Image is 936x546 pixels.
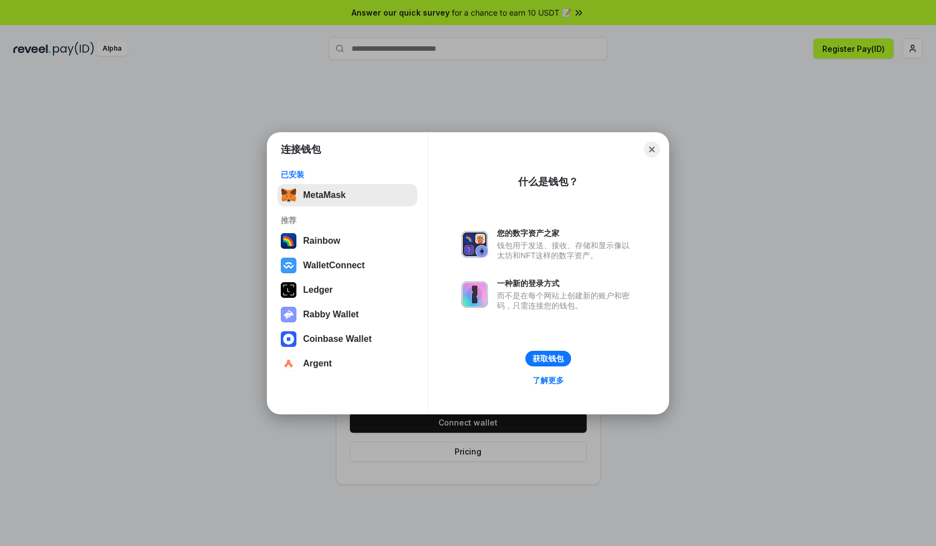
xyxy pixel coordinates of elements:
[277,328,417,350] button: Coinbase Wallet
[303,334,372,344] div: Coinbase Wallet
[277,254,417,277] button: WalletConnect
[461,281,488,308] img: svg+xml,%3Csvg%20xmlns%3D%22http%3A%2F%2Fwww.w3.org%2F2000%2Fsvg%22%20fill%3D%22none%22%20viewBox...
[303,236,340,246] div: Rainbow
[277,352,417,375] button: Argent
[277,230,417,252] button: Rainbow
[303,359,332,369] div: Argent
[303,260,365,270] div: WalletConnect
[497,228,635,238] div: 您的数字资产之家
[303,285,333,295] div: Ledger
[281,356,296,371] img: svg+xml,%3Csvg%20width%3D%2228%22%20height%3D%2228%22%20viewBox%3D%220%200%2028%2028%22%20fill%3D...
[526,373,571,388] a: 了解更多
[518,175,578,189] div: 什么是钱包？
[497,278,635,288] div: 一种新的登录方式
[303,190,345,200] div: MetaMask
[497,291,635,311] div: 而不是在每个网站上创建新的账户和密码，只需连接您的钱包。
[461,231,488,258] img: svg+xml,%3Csvg%20xmlns%3D%22http%3A%2F%2Fwww.w3.org%2F2000%2Fsvg%22%20fill%3D%22none%22%20viewBox...
[497,240,635,260] div: 钱包用于发送、接收、存储和显示像以太坊和NFT这样的数字资产。
[281,170,414,180] div: 已安装
[281,307,296,322] img: svg+xml,%3Csvg%20xmlns%3D%22http%3A%2F%2Fwww.w3.org%2F2000%2Fsvg%22%20fill%3D%22none%22%20viewBox...
[281,215,414,225] div: 推荐
[281,187,296,203] img: svg+xml,%3Csvg%20fill%3D%22none%22%20height%3D%2233%22%20viewBox%3D%220%200%2035%2033%22%20width%...
[533,375,564,385] div: 了解更多
[277,279,417,301] button: Ledger
[303,310,359,320] div: Rabby Wallet
[281,282,296,298] img: svg+xml,%3Csvg%20xmlns%3D%22http%3A%2F%2Fwww.w3.org%2F2000%2Fsvg%22%20width%3D%2228%22%20height%3...
[277,303,417,326] button: Rabby Wallet
[281,258,296,273] img: svg+xml,%3Csvg%20width%3D%2228%22%20height%3D%2228%22%20viewBox%3D%220%200%2028%2028%22%20fill%3D...
[644,142,660,157] button: Close
[277,184,417,206] button: MetaMask
[281,233,296,249] img: svg+xml,%3Csvg%20width%3D%22120%22%20height%3D%22120%22%20viewBox%3D%220%200%20120%20120%22%20fil...
[281,331,296,347] img: svg+xml,%3Csvg%20width%3D%2228%22%20height%3D%2228%22%20viewBox%3D%220%200%2028%2028%22%20fill%3D...
[525,351,571,366] button: 获取钱包
[533,354,564,364] div: 获取钱包
[281,143,321,156] h1: 连接钱包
